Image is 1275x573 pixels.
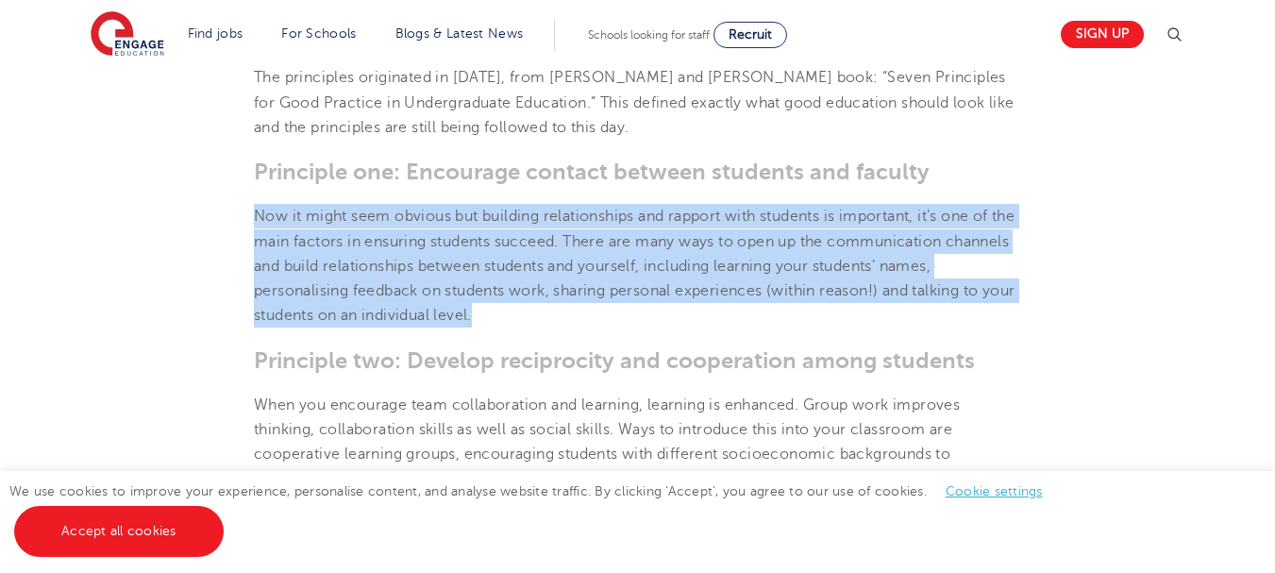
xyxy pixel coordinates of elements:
[188,26,243,41] a: Find jobs
[254,69,1015,136] span: The principles originated in [DATE], from [PERSON_NAME] and [PERSON_NAME] book: “Seven Principles...
[91,11,164,59] img: Engage Education
[9,484,1062,538] span: We use cookies to improve your experience, personalise content, and analyse website traffic. By c...
[1061,21,1144,48] a: Sign up
[946,484,1043,498] a: Cookie settings
[395,26,524,41] a: Blogs & Latest News
[281,26,356,41] a: For Schools
[713,22,787,48] a: Recruit
[254,393,1021,492] p: When you encourage team collaboration and learning, learning is enhanced. Group work improves thi...
[729,27,772,42] span: Recruit
[254,159,1021,185] h3: Principle one: Encourage contact between students and faculty
[14,506,224,557] a: Accept all cookies
[254,347,1021,374] h3: Principle two: Develop reciprocity and cooperation among students
[588,28,710,42] span: Schools looking for staff
[254,204,1021,328] p: Now it might seem obvious but building relationships and rapport with students is important, it’s...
